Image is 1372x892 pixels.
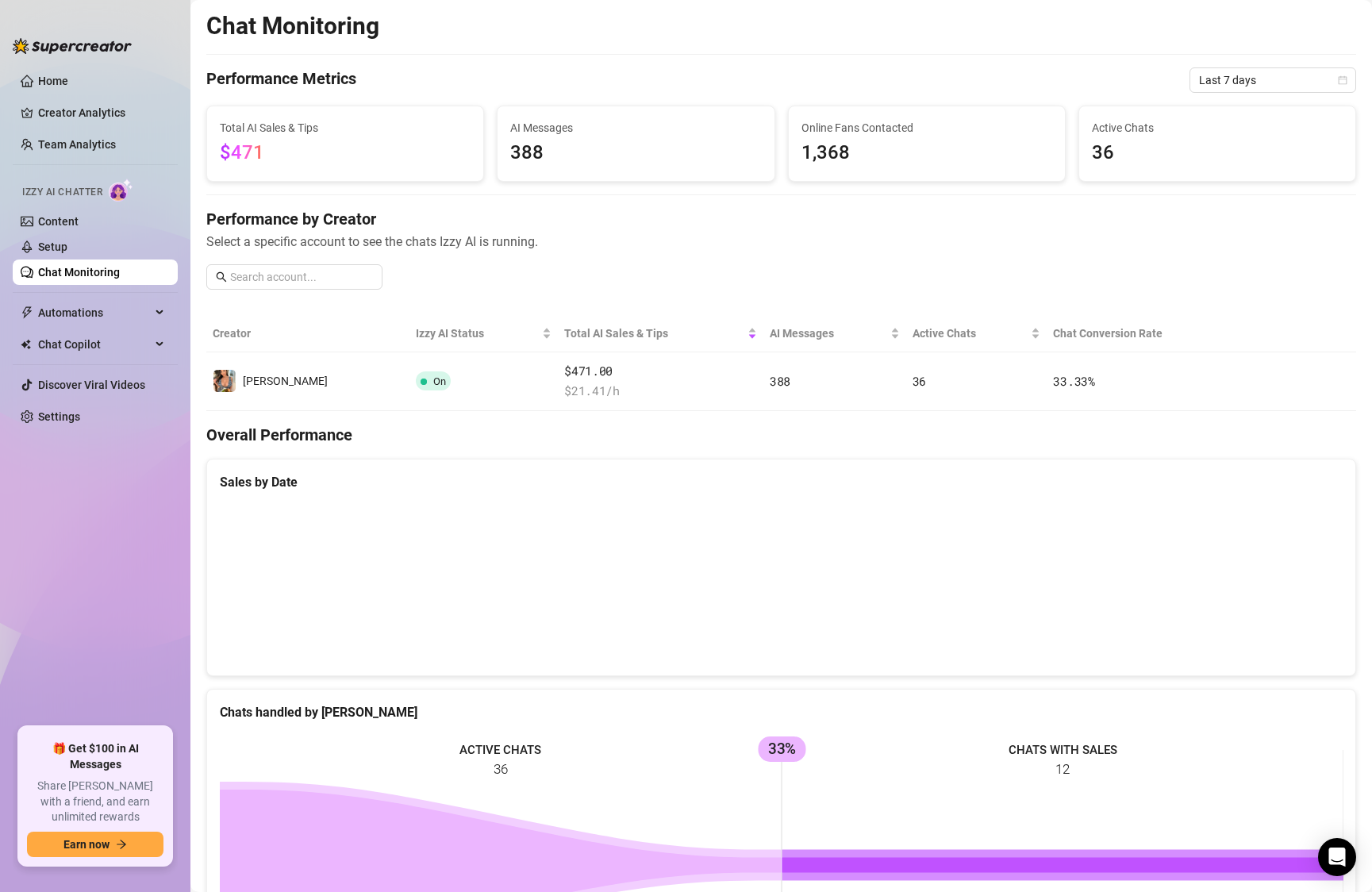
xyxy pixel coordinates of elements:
span: Izzy AI Status [416,325,539,342]
a: Setup [38,240,67,253]
span: 388 [510,138,761,168]
span: Online Fans Contacted [801,119,1052,136]
span: Chat Copilot [38,332,151,357]
span: $471 [220,141,264,163]
h4: Performance by Creator [206,208,1356,230]
h4: Overall Performance [206,424,1356,446]
h2: Chat Monitoring [206,11,379,41]
span: Total AI Sales & Tips [220,119,471,136]
img: logo-BBDzfeDw.svg [13,38,132,54]
button: Earn nowarrow-right [27,832,163,857]
span: $ 21.41 /h [564,382,757,401]
span: Izzy AI Chatter [22,185,102,200]
a: Settings [38,410,80,423]
th: AI Messages [763,315,905,352]
span: Active Chats [913,325,1028,342]
img: Linda [213,370,236,392]
div: Chats handled by [PERSON_NAME] [220,702,1343,722]
span: calendar [1338,75,1347,85]
a: Home [38,75,68,87]
span: [PERSON_NAME] [243,375,328,387]
h4: Performance Metrics [206,67,356,93]
a: Creator Analytics [38,100,165,125]
span: search [216,271,227,283]
span: arrow-right [116,839,127,850]
span: Last 7 days [1199,68,1347,92]
th: Active Chats [906,315,1047,352]
img: AI Chatter [109,179,133,202]
a: Content [38,215,79,228]
th: Chat Conversion Rate [1047,315,1241,352]
span: Select a specific account to see the chats Izzy AI is running. [206,232,1356,252]
img: Chat Copilot [21,339,31,350]
span: Active Chats [1092,119,1343,136]
span: AI Messages [770,325,886,342]
span: Total AI Sales & Tips [564,325,744,342]
span: 36 [913,373,926,389]
span: AI Messages [510,119,761,136]
span: 🎁 Get $100 in AI Messages [27,741,163,772]
th: Izzy AI Status [409,315,558,352]
span: 1,368 [801,138,1052,168]
span: On [433,375,446,387]
input: Search account... [230,268,373,286]
span: 36 [1092,138,1343,168]
a: Discover Viral Videos [38,379,145,391]
a: Team Analytics [38,138,116,151]
span: Earn now [63,838,110,851]
span: Automations [38,300,151,325]
span: thunderbolt [21,306,33,319]
th: Total AI Sales & Tips [558,315,763,352]
span: 33.33 % [1053,373,1094,389]
span: $471.00 [564,362,757,381]
span: 388 [770,373,790,389]
a: Chat Monitoring [38,266,120,279]
span: Share [PERSON_NAME] with a friend, and earn unlimited rewards [27,779,163,825]
div: Open Intercom Messenger [1318,838,1356,876]
th: Creator [206,315,409,352]
div: Sales by Date [220,472,1343,492]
